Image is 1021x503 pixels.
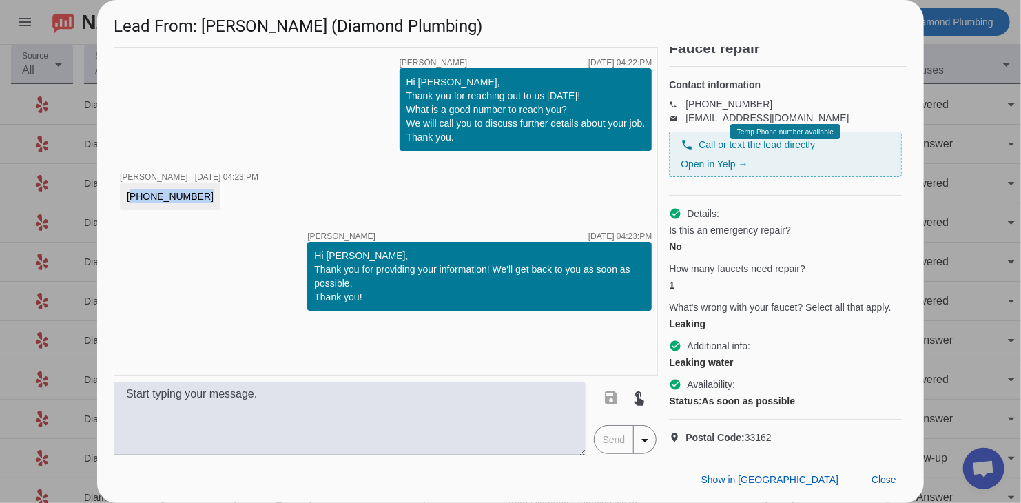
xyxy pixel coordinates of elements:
mat-icon: email [669,114,685,121]
strong: Postal Code: [685,432,745,443]
span: How many faucets need repair? [669,262,805,276]
div: Leaking [669,317,902,331]
div: [PHONE_NUMBER] [127,189,214,203]
mat-icon: touch_app [631,389,648,406]
a: Open in Yelp → [681,158,747,170]
span: [PERSON_NAME] [307,232,375,240]
a: [PHONE_NUMBER] [685,99,772,110]
div: [DATE] 04:22:PM [588,59,652,67]
div: No [669,240,902,254]
mat-icon: location_on [669,432,685,443]
span: What's wrong with your faucet? Select all that apply. [669,300,891,314]
h4: Contact information [669,78,902,92]
mat-icon: phone [669,101,685,107]
a: [EMAIL_ADDRESS][DOMAIN_NAME] [685,112,849,123]
div: Hi [PERSON_NAME], Thank you for reaching out to us [DATE]! What is a good number to reach you? We... [406,75,646,144]
mat-icon: check_circle [669,378,681,391]
button: Show in [GEOGRAPHIC_DATA] [690,467,849,492]
strong: Status: [669,396,701,407]
span: 33162 [685,431,772,444]
mat-icon: arrow_drop_down [637,432,653,449]
mat-icon: check_circle [669,207,681,220]
span: [PERSON_NAME] [120,172,188,182]
span: Is this an emergency repair? [669,223,791,237]
span: [PERSON_NAME] [400,59,468,67]
span: Show in [GEOGRAPHIC_DATA] [701,474,838,485]
div: Leaking water [669,356,902,369]
span: Close [872,474,896,485]
div: [DATE] 04:23:PM [195,173,258,181]
span: Details: [687,207,719,220]
div: Hi [PERSON_NAME], Thank you for providing your information! We'll get back to you as soon as poss... [314,249,645,304]
div: 1 [669,278,902,292]
button: Close [860,467,907,492]
h2: Faucet repair [669,41,907,55]
span: Temp Phone number available [737,128,834,136]
span: Call or text the lead directly [699,138,815,152]
mat-icon: phone [681,138,693,151]
div: As soon as possible [669,394,902,408]
div: [DATE] 04:23:PM [588,232,652,240]
span: Additional info: [687,339,750,353]
span: Availability: [687,378,735,391]
mat-icon: check_circle [669,340,681,352]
